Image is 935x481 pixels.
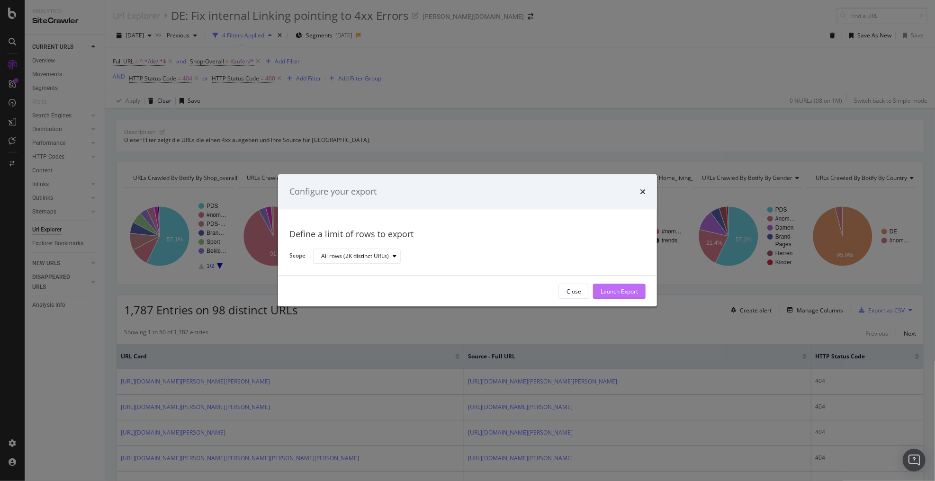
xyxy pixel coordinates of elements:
div: All rows (2K distinct URLs) [321,253,389,259]
div: Open Intercom Messenger [903,449,926,472]
div: Close [566,287,581,295]
div: modal [278,174,657,306]
button: Close [558,284,589,299]
button: Launch Export [593,284,646,299]
label: Scope [289,252,306,262]
button: All rows (2K distinct URLs) [313,249,401,264]
div: Define a limit of rows to export [289,228,646,240]
div: times [640,186,646,198]
div: Configure your export [289,186,377,198]
div: Launch Export [601,287,638,295]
